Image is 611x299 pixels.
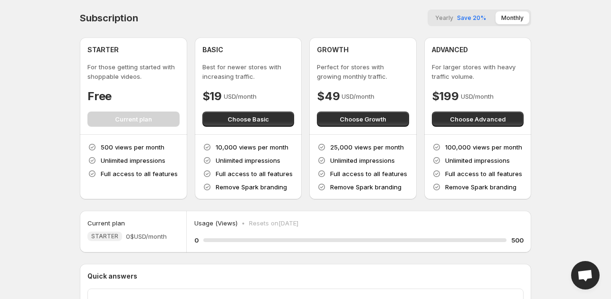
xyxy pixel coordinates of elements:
p: Usage (Views) [194,218,238,228]
p: 500 views per month [101,142,164,152]
span: 0$ USD/month [126,232,167,241]
h5: 500 [511,235,524,245]
p: Perfect for stores with growing monthly traffic. [317,62,409,81]
h4: $199 [432,89,459,104]
p: Full access to all features [216,169,293,178]
a: Open chat [571,261,600,290]
h4: STARTER [87,45,119,55]
span: Yearly [435,14,453,21]
p: Full access to all features [330,169,407,178]
span: STARTER [91,233,118,240]
p: 10,000 views per month [216,142,288,152]
button: Monthly [496,11,529,24]
h4: $49 [317,89,340,104]
button: Choose Growth [317,112,409,127]
p: • [241,218,245,228]
h4: ADVANCED [432,45,468,55]
p: For those getting started with shoppable videos. [87,62,180,81]
h4: Free [87,89,112,104]
h4: BASIC [202,45,223,55]
p: Full access to all features [101,169,178,178]
p: USD/month [224,92,257,101]
p: Best for newer stores with increasing traffic. [202,62,295,81]
p: Unlimited impressions [330,156,395,165]
span: Choose Growth [340,114,386,124]
p: 100,000 views per month [445,142,522,152]
h5: 0 [194,235,199,245]
button: YearlySave 20% [430,11,492,24]
p: USD/month [342,92,374,101]
p: For larger stores with heavy traffic volume. [432,62,524,81]
p: Quick answers [87,271,524,281]
p: USD/month [461,92,494,101]
span: Choose Advanced [450,114,506,124]
h4: Subscription [80,12,138,24]
p: 25,000 views per month [330,142,404,152]
p: Unlimited impressions [216,156,280,165]
button: Choose Basic [202,112,295,127]
p: Unlimited impressions [101,156,165,165]
h4: $19 [202,89,222,104]
p: Remove Spark branding [216,182,287,192]
p: Remove Spark branding [445,182,516,192]
p: Resets on [DATE] [249,218,298,228]
span: Choose Basic [228,114,269,124]
h5: Current plan [87,218,125,228]
button: Choose Advanced [432,112,524,127]
span: Save 20% [457,14,486,21]
p: Remove Spark branding [330,182,401,192]
p: Unlimited impressions [445,156,510,165]
p: Full access to all features [445,169,522,178]
h4: GROWTH [317,45,349,55]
